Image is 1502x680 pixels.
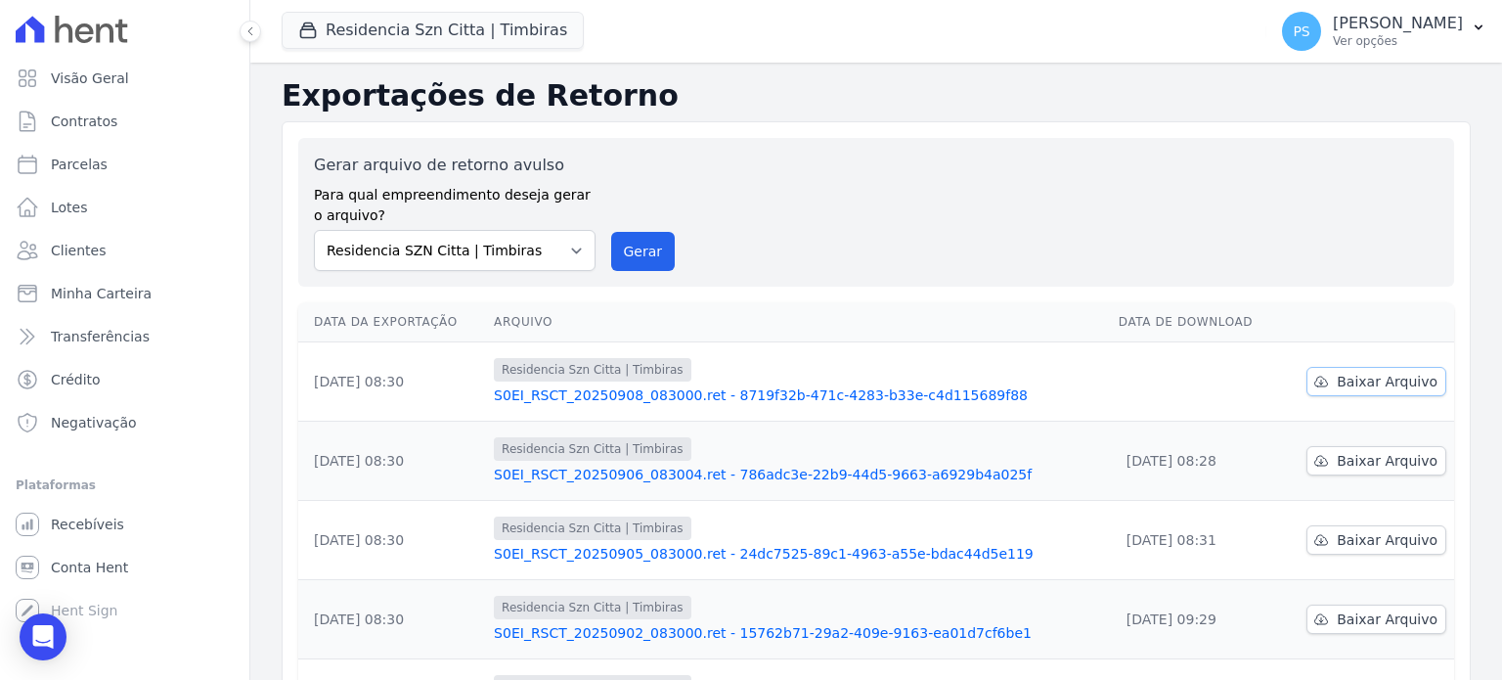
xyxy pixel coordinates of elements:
button: Residencia Szn Citta | Timbiras [282,12,584,49]
a: Baixar Arquivo [1306,525,1446,555]
a: Parcelas [8,145,242,184]
a: Transferências [8,317,242,356]
span: Lotes [51,198,88,217]
a: Negativação [8,403,242,442]
td: [DATE] 08:30 [298,501,486,580]
a: Crédito [8,360,242,399]
div: Plataformas [16,474,234,497]
td: [DATE] 09:29 [1111,580,1280,659]
th: Data de Download [1111,302,1280,342]
span: Clientes [51,241,106,260]
span: Transferências [51,327,150,346]
a: S0EI_RSCT_20250908_083000.ret - 8719f32b-471c-4283-b33e-c4d115689f88 [494,385,1103,405]
span: Residencia Szn Citta | Timbiras [494,517,690,540]
th: Arquivo [486,302,1111,342]
span: Baixar Arquivo [1337,530,1437,550]
div: Open Intercom Messenger [20,613,66,660]
span: Visão Geral [51,68,129,88]
span: PS [1293,24,1309,38]
span: Baixar Arquivo [1337,451,1437,471]
a: Contratos [8,102,242,141]
a: Minha Carteira [8,274,242,313]
td: [DATE] 08:30 [298,580,486,659]
td: [DATE] 08:30 [298,422,486,501]
a: Baixar Arquivo [1306,446,1446,476]
span: Baixar Arquivo [1337,372,1437,391]
a: Visão Geral [8,59,242,98]
span: Recebíveis [51,515,124,534]
span: Negativação [51,413,137,432]
a: S0EI_RSCT_20250906_083004.ret - 786adc3e-22b9-44d5-9663-a6929b4a025f [494,465,1103,484]
h2: Exportações de Retorno [282,78,1471,113]
a: Baixar Arquivo [1306,367,1446,396]
span: Crédito [51,370,101,389]
button: Gerar [611,232,676,271]
td: [DATE] 08:28 [1111,422,1280,501]
a: Clientes [8,231,242,270]
span: Baixar Arquivo [1337,610,1437,629]
a: Recebíveis [8,505,242,544]
span: Parcelas [51,155,108,174]
span: Contratos [51,112,117,131]
span: Residencia Szn Citta | Timbiras [494,437,690,461]
a: S0EI_RSCT_20250902_083000.ret - 15762b71-29a2-409e-9163-ea01d7cf6be1 [494,623,1103,643]
label: Gerar arquivo de retorno avulso [314,154,596,177]
th: Data da Exportação [298,302,486,342]
a: Conta Hent [8,548,242,587]
label: Para qual empreendimento deseja gerar o arquivo? [314,177,596,226]
td: [DATE] 08:31 [1111,501,1280,580]
p: [PERSON_NAME] [1333,14,1463,33]
span: Conta Hent [51,558,128,577]
p: Ver opções [1333,33,1463,49]
a: Baixar Arquivo [1306,605,1446,634]
span: Minha Carteira [51,284,152,303]
span: Residencia Szn Citta | Timbiras [494,358,690,382]
span: Residencia Szn Citta | Timbiras [494,596,690,619]
button: PS [PERSON_NAME] Ver opções [1266,4,1502,59]
a: S0EI_RSCT_20250905_083000.ret - 24dc7525-89c1-4963-a55e-bdac44d5e119 [494,544,1103,564]
td: [DATE] 08:30 [298,342,486,422]
a: Lotes [8,188,242,227]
